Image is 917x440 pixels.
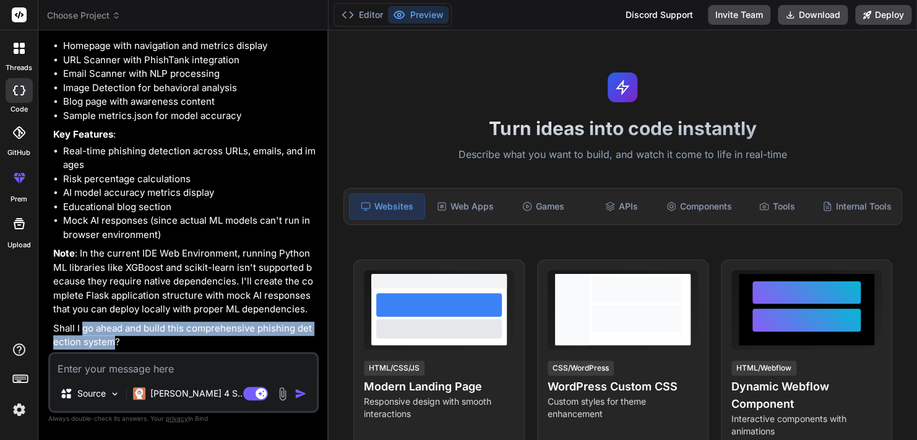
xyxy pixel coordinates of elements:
li: Educational blog section [63,200,316,214]
p: : [53,128,316,142]
div: Discord Support [618,5,700,25]
div: Websites [349,193,426,219]
h1: Turn ideas into code instantly [336,117,910,139]
li: Real-time phishing detection across URLs, emails, and images [63,144,316,172]
img: attachment [275,387,290,401]
button: Download [778,5,848,25]
p: Responsive design with smooth interactions [364,395,514,420]
li: URL Scanner with PhishTank integration [63,53,316,68]
li: Homepage with navigation and metrics display [63,39,316,53]
li: Blog page with awareness content [63,95,316,109]
p: Shall I go ahead and build this comprehensive phishing detection system? [53,322,316,350]
img: icon [295,387,307,400]
label: Upload [7,240,31,250]
p: Describe what you want to build, and watch it come to life in real-time [336,147,910,163]
p: Always double-check its answers. Your in Bind [48,413,319,425]
div: Internal Tools [817,193,897,219]
button: Preview [388,6,449,24]
div: Components [661,193,737,219]
div: Tools [739,193,815,219]
label: prem [11,194,27,205]
h4: Dynamic Webflow Component [731,378,882,413]
div: Web Apps [428,193,503,219]
div: HTML/Webflow [731,361,796,376]
p: Custom styles for theme enhancement [548,395,698,420]
h4: WordPress Custom CSS [548,378,698,395]
p: Source [77,387,106,400]
img: Claude 4 Sonnet [133,387,145,400]
li: Risk percentage calculations [63,172,316,187]
strong: Key Features [53,128,113,140]
li: Image Detection for behavioral analysis [63,81,316,95]
p: [PERSON_NAME] 4 S.. [150,387,243,400]
li: Mock AI responses (since actual ML models can't run in browser environment) [63,214,316,242]
img: settings [9,399,30,420]
li: AI model accuracy metrics display [63,186,316,200]
h4: Modern Landing Page [364,378,514,395]
div: HTML/CSS/JS [364,361,424,376]
div: Games [506,193,581,219]
p: Interactive components with animations [731,413,882,438]
div: APIs [583,193,659,219]
div: CSS/WordPress [548,361,614,376]
p: : In the current IDE Web Environment, running Python ML libraries like XGBoost and scikit-learn i... [53,247,316,317]
strong: Note [53,247,75,259]
label: code [11,104,28,115]
button: Invite Team [708,5,770,25]
label: GitHub [7,147,30,158]
li: Email Scanner with NLP processing [63,67,316,81]
button: Editor [337,6,388,24]
span: privacy [166,415,188,422]
button: Deploy [855,5,911,25]
span: Choose Project [47,9,121,22]
label: threads [6,63,32,73]
img: Pick Models [110,389,120,399]
li: Sample metrics.json for model accuracy [63,109,316,123]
